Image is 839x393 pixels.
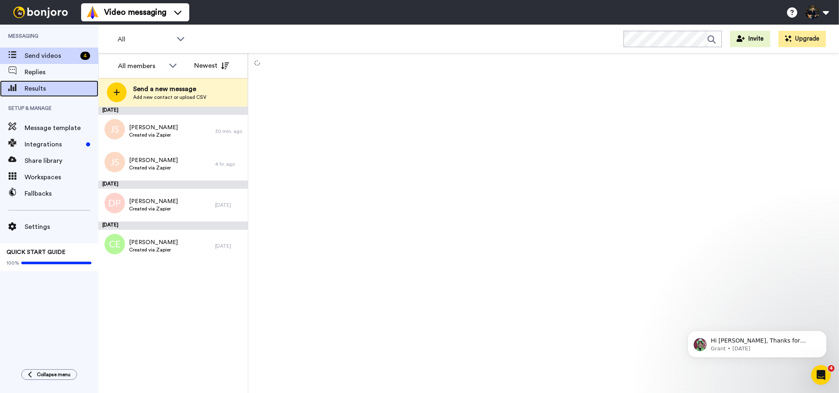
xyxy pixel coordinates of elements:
[118,34,172,44] span: All
[215,161,244,167] div: 4 hr. ago
[25,51,77,61] span: Send videos
[7,249,66,255] span: QUICK START GUIDE
[25,172,98,182] span: Workspaces
[98,181,248,189] div: [DATE]
[133,94,206,101] span: Add new contact or upload CSV
[36,32,141,39] p: Message from Grant, sent 1d ago
[675,313,839,371] iframe: Intercom notifications message
[104,193,125,213] img: dp.png
[215,128,244,135] div: 30 min. ago
[98,107,248,115] div: [DATE]
[10,7,71,18] img: bj-logo-header-white.svg
[21,369,77,380] button: Collapse menu
[25,189,98,199] span: Fallbacks
[7,260,19,266] span: 100%
[104,234,125,254] img: ce.png
[25,67,98,77] span: Replies
[25,84,98,94] span: Results
[37,371,70,378] span: Collapse menu
[104,119,125,139] img: js.png
[86,6,99,19] img: vm-color.svg
[129,132,178,138] span: Created via Zapier
[129,197,178,206] span: [PERSON_NAME]
[129,156,178,165] span: [PERSON_NAME]
[129,123,178,132] span: [PERSON_NAME]
[36,24,141,96] span: Hi [PERSON_NAME], Thanks for installing our Chrome extension! Here's a quick help doc that shows ...
[188,57,235,74] button: Newest
[133,84,206,94] span: Send a new message
[98,222,248,230] div: [DATE]
[828,365,834,372] span: 4
[129,165,178,171] span: Created via Zapier
[778,31,826,47] button: Upgrade
[25,222,98,232] span: Settings
[25,123,98,133] span: Message template
[811,365,831,385] iframe: Intercom live chat
[215,243,244,249] div: [DATE]
[25,156,98,166] span: Share library
[104,7,166,18] span: Video messaging
[129,238,178,247] span: [PERSON_NAME]
[80,52,90,60] div: 4
[104,152,125,172] img: js.png
[129,247,178,253] span: Created via Zapier
[730,31,770,47] button: Invite
[25,139,83,149] span: Integrations
[129,206,178,212] span: Created via Zapier
[118,61,165,71] div: All members
[215,202,244,208] div: [DATE]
